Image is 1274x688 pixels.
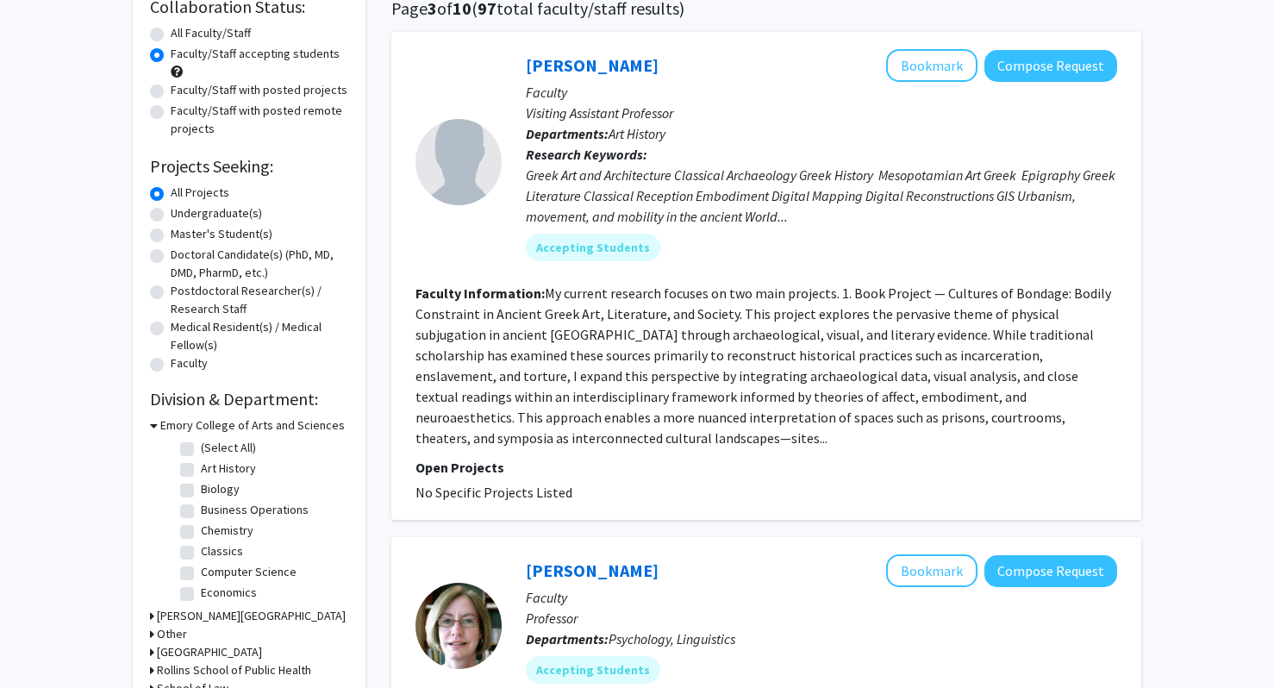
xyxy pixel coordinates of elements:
[526,234,660,261] mat-chip: Accepting Students
[171,318,348,354] label: Medical Resident(s) / Medical Fellow(s)
[201,460,256,478] label: Art History
[157,625,187,643] h3: Other
[201,501,309,519] label: Business Operations
[201,542,243,560] label: Classics
[201,480,240,498] label: Biology
[886,49,977,82] button: Add Giovanni Lovisetto to Bookmarks
[609,125,665,142] span: Art History
[415,285,545,302] b: Faculty Information:
[526,608,1117,629] p: Professor
[526,125,609,142] b: Departments:
[415,285,1111,447] fg-read-more: My current research focuses on two main projects. 1. Book Project — Cultures of Bondage: Bodily C...
[171,24,251,42] label: All Faculty/Staff
[171,184,229,202] label: All Projects
[415,457,1117,478] p: Open Projects
[526,165,1117,227] div: Greek Art and Architecture Classical Archaeology Greek History Mesopotamian Art Greek Epigraphy G...
[526,630,609,647] b: Departments:
[171,354,208,372] label: Faculty
[201,439,256,457] label: (Select All)
[157,607,346,625] h3: [PERSON_NAME][GEOGRAPHIC_DATA]
[171,102,348,138] label: Faculty/Staff with posted remote projects
[201,563,297,581] label: Computer Science
[526,587,1117,608] p: Faculty
[171,225,272,243] label: Master's Student(s)
[609,630,735,647] span: Psychology, Linguistics
[526,103,1117,123] p: Visiting Assistant Professor
[526,656,660,684] mat-chip: Accepting Students
[171,45,340,63] label: Faculty/Staff accepting students
[526,82,1117,103] p: Faculty
[150,156,348,177] h2: Projects Seeking:
[886,554,977,587] button: Add Lynne Nygaard to Bookmarks
[157,661,311,679] h3: Rollins School of Public Health
[984,50,1117,82] button: Compose Request to Giovanni Lovisetto
[157,643,262,661] h3: [GEOGRAPHIC_DATA]
[984,555,1117,587] button: Compose Request to Lynne Nygaard
[415,484,572,501] span: No Specific Projects Listed
[171,81,347,99] label: Faculty/Staff with posted projects
[201,584,257,602] label: Economics
[526,146,647,163] b: Research Keywords:
[526,54,659,76] a: [PERSON_NAME]
[526,560,659,581] a: [PERSON_NAME]
[171,282,348,318] label: Postdoctoral Researcher(s) / Research Staff
[171,246,348,282] label: Doctoral Candidate(s) (PhD, MD, DMD, PharmD, etc.)
[201,604,237,622] label: English
[171,204,262,222] label: Undergraduate(s)
[13,610,73,675] iframe: Chat
[201,522,253,540] label: Chemistry
[150,389,348,410] h2: Division & Department:
[160,416,345,435] h3: Emory College of Arts and Sciences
